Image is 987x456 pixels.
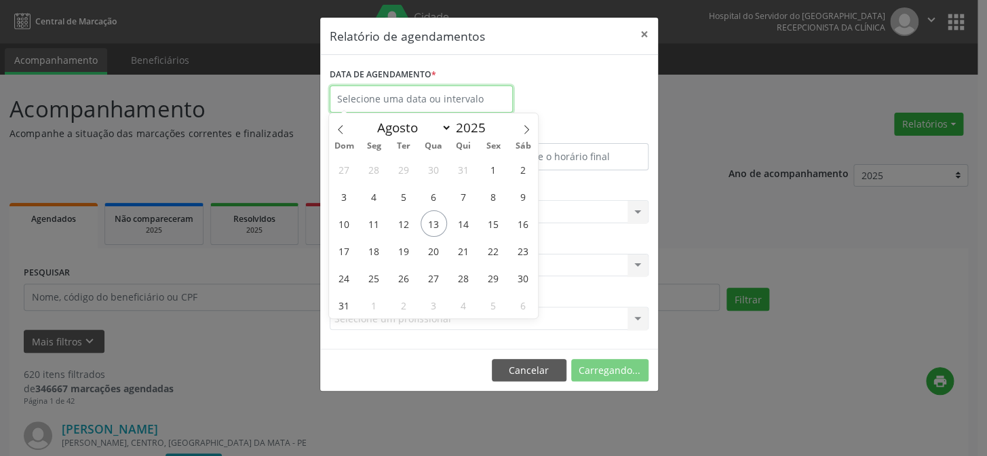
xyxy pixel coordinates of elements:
span: Agosto 21, 2025 [450,237,477,264]
span: Sex [478,142,508,151]
span: Agosto 28, 2025 [450,265,477,291]
button: Carregando... [571,359,649,382]
button: Cancelar [492,359,566,382]
span: Setembro 1, 2025 [361,292,387,318]
h5: Relatório de agendamentos [330,27,485,45]
span: Setembro 5, 2025 [480,292,506,318]
input: Year [452,119,497,136]
span: Julho 30, 2025 [421,156,447,183]
span: Julho 31, 2025 [450,156,477,183]
span: Agosto 3, 2025 [331,183,357,210]
label: ATÉ [492,122,649,143]
input: Selecione uma data ou intervalo [330,85,513,113]
span: Agosto 4, 2025 [361,183,387,210]
span: Agosto 19, 2025 [391,237,417,264]
span: Agosto 22, 2025 [480,237,506,264]
span: Ter [389,142,419,151]
span: Agosto 12, 2025 [391,210,417,237]
span: Julho 27, 2025 [331,156,357,183]
label: DATA DE AGENDAMENTO [330,64,436,85]
span: Agosto 5, 2025 [391,183,417,210]
span: Seg [359,142,389,151]
span: Agosto 6, 2025 [421,183,447,210]
span: Agosto 11, 2025 [361,210,387,237]
span: Setembro 4, 2025 [450,292,477,318]
span: Julho 29, 2025 [391,156,417,183]
span: Agosto 26, 2025 [391,265,417,291]
span: Agosto 24, 2025 [331,265,357,291]
span: Agosto 30, 2025 [509,265,536,291]
span: Agosto 27, 2025 [421,265,447,291]
span: Setembro 3, 2025 [421,292,447,318]
span: Agosto 15, 2025 [480,210,506,237]
span: Agosto 7, 2025 [450,183,477,210]
span: Agosto 2, 2025 [509,156,536,183]
span: Agosto 20, 2025 [421,237,447,264]
select: Month [370,118,452,137]
button: Close [631,18,658,51]
span: Agosto 9, 2025 [509,183,536,210]
span: Agosto 16, 2025 [509,210,536,237]
span: Qui [448,142,478,151]
span: Dom [329,142,359,151]
span: Agosto 13, 2025 [421,210,447,237]
span: Julho 28, 2025 [361,156,387,183]
span: Setembro 2, 2025 [391,292,417,318]
span: Qua [419,142,448,151]
span: Agosto 23, 2025 [509,237,536,264]
span: Agosto 17, 2025 [331,237,357,264]
input: Selecione o horário final [492,143,649,170]
span: Sáb [508,142,538,151]
span: Agosto 25, 2025 [361,265,387,291]
span: Agosto 1, 2025 [480,156,506,183]
span: Setembro 6, 2025 [509,292,536,318]
span: Agosto 18, 2025 [361,237,387,264]
span: Agosto 29, 2025 [480,265,506,291]
span: Agosto 31, 2025 [331,292,357,318]
span: Agosto 14, 2025 [450,210,477,237]
span: Agosto 10, 2025 [331,210,357,237]
span: Agosto 8, 2025 [480,183,506,210]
